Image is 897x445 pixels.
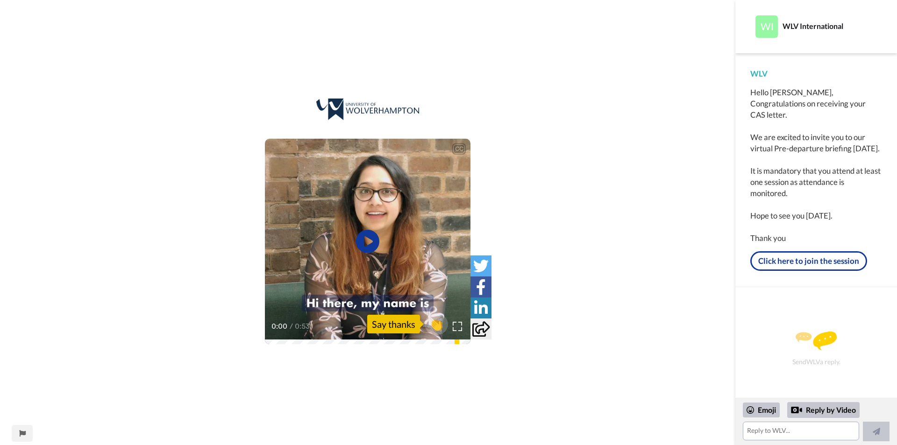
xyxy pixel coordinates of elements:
[750,251,867,271] a: Click here to join the session
[290,321,293,332] span: /
[743,403,780,417] div: Emoji
[796,332,837,350] img: message.svg
[787,402,860,418] div: Reply by Video
[750,87,882,244] div: Hello [PERSON_NAME], Congratulations on receiving your CAS letter. We are excited to invite you t...
[791,404,802,416] div: Reply by Video
[755,15,778,38] img: Profile Image
[425,317,448,332] span: 👏
[271,321,288,332] span: 0:00
[453,322,462,331] img: Full screen
[295,321,311,332] span: 0:53
[453,144,465,154] div: CC
[425,314,448,335] button: 👏
[750,68,882,79] div: WLV
[748,304,884,393] div: Send WLV a reply.
[367,315,420,333] div: Say thanks
[316,99,419,120] img: 0a2bfc76-1499-422d-ad4e-557cedd87c03
[783,21,882,30] div: WLV International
